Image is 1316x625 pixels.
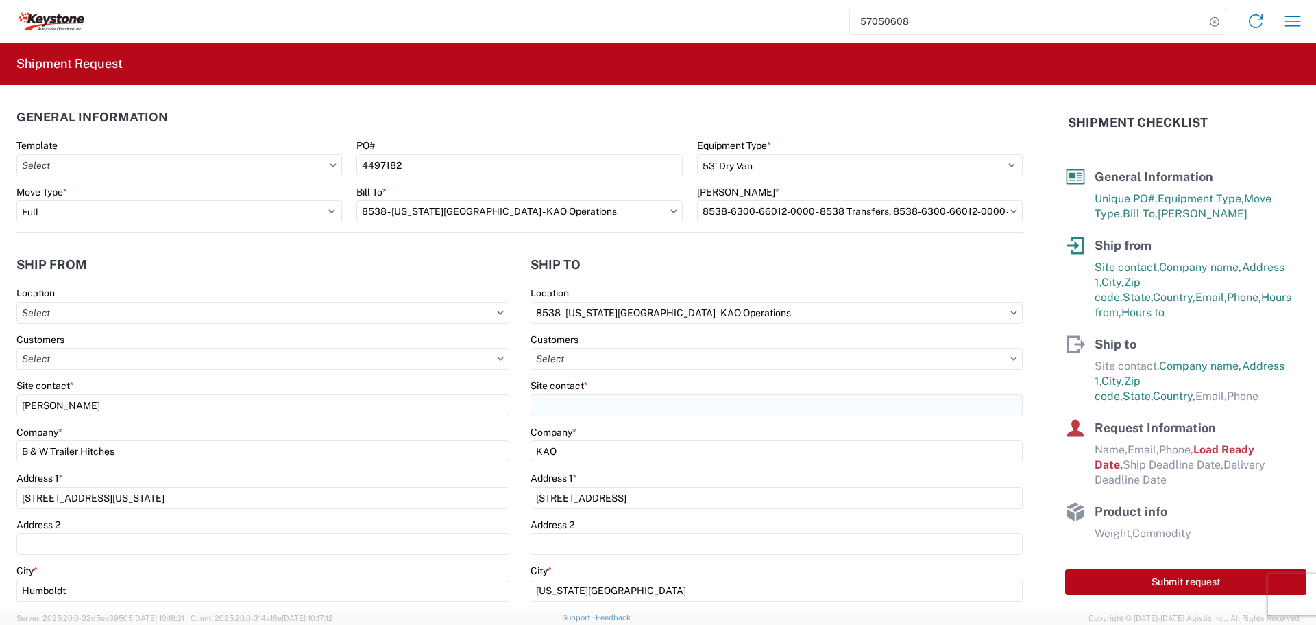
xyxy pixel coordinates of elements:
[16,154,342,176] input: Select
[562,613,596,622] a: Support
[1095,238,1151,252] span: Ship from
[1153,390,1195,403] span: Country,
[1159,261,1242,274] span: Company name,
[1159,443,1193,456] span: Phone,
[1121,306,1165,319] span: Hours to
[1128,443,1159,456] span: Email,
[1132,527,1191,540] span: Commodity
[16,379,74,392] label: Site contact
[16,139,58,152] label: Template
[1101,375,1124,388] span: City,
[1123,390,1153,403] span: State,
[16,56,123,72] h2: Shipment Request
[16,333,64,346] label: Customers
[1227,291,1261,304] span: Phone,
[16,258,87,272] h2: Ship from
[531,565,552,577] label: City
[16,287,55,299] label: Location
[531,472,577,484] label: Address 1
[1068,115,1208,131] h2: Shipment Checklist
[1095,261,1159,274] span: Site contact,
[16,110,168,124] h2: General Information
[697,186,779,198] label: [PERSON_NAME]
[697,139,771,152] label: Equipment Type
[596,613,631,622] a: Feedback
[531,333,578,346] label: Customers
[531,258,581,272] h2: Ship to
[16,302,509,324] input: Select
[1095,337,1136,351] span: Ship to
[531,379,588,392] label: Site contact
[16,426,62,438] label: Company
[1101,276,1124,289] span: City,
[1095,421,1216,435] span: Request Information
[16,519,60,531] label: Address 2
[1123,207,1158,220] span: Bill To,
[850,8,1205,34] input: Shipment, tracking or reference number
[1195,291,1227,304] span: Email,
[16,186,67,198] label: Move Type
[1095,527,1132,540] span: Weight,
[356,139,375,152] label: PO#
[1095,359,1159,373] span: Site contact,
[531,519,574,531] label: Address 2
[531,287,569,299] label: Location
[697,200,1023,222] input: Select
[16,472,63,484] label: Address 1
[356,186,387,198] label: Bill To
[1095,192,1158,205] span: Unique PO#,
[1095,169,1213,184] span: General Information
[1158,192,1244,205] span: Equipment Type,
[1158,207,1247,220] span: [PERSON_NAME]
[1095,504,1167,519] span: Product info
[1123,291,1153,304] span: State,
[191,614,333,622] span: Client: 2025.20.0-314a16e
[16,614,184,622] span: Server: 2025.20.0-32d5ea39505
[1227,390,1258,403] span: Phone
[1095,443,1128,456] span: Name,
[356,200,682,222] input: Select
[531,426,576,438] label: Company
[133,614,184,622] span: [DATE] 10:18:31
[1088,612,1300,624] span: Copyright © [DATE]-[DATE] Agistix Inc., All Rights Reserved
[1065,569,1306,595] button: Submit request
[1195,390,1227,403] span: Email,
[531,302,1023,324] input: Select
[1159,359,1242,373] span: Company name,
[282,614,333,622] span: [DATE] 10:17:12
[16,348,509,370] input: Select
[1123,458,1223,471] span: Ship Deadline Date,
[16,565,38,577] label: City
[531,348,1023,370] input: Select
[1153,291,1195,304] span: Country,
